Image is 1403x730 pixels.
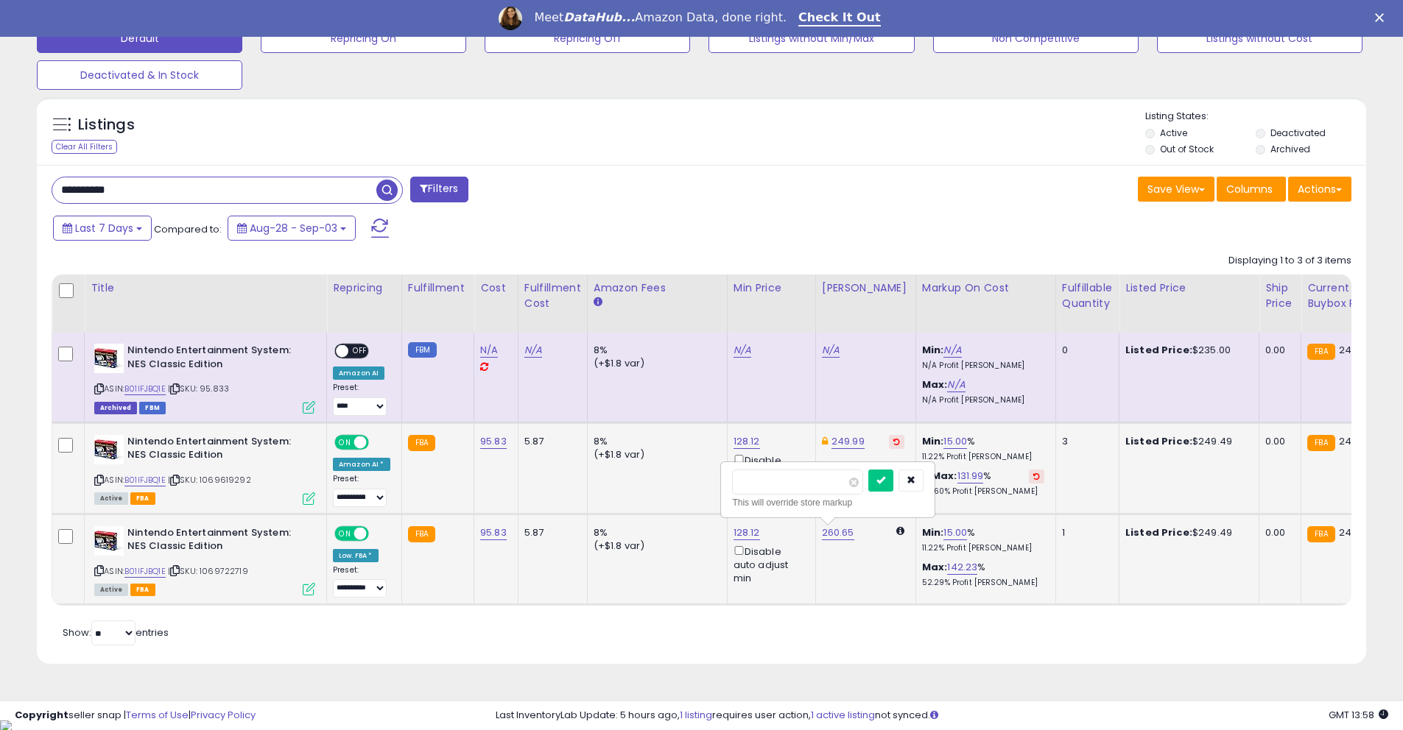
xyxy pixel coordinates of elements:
button: Listings without Min/Max [708,24,914,53]
a: 95.83 [480,525,507,540]
div: Repricing [333,280,395,296]
div: 1 [1062,526,1108,539]
div: Preset: [333,383,390,416]
i: DataHub... [563,10,635,24]
div: (+$1.8 var) [594,539,716,553]
a: B01IFJBQ1E [124,474,166,486]
label: Out of Stock [1160,143,1214,155]
a: N/A [480,343,498,358]
div: seller snap | | [15,709,256,723]
a: N/A [524,343,542,358]
a: B01IFJBQ1E [124,565,166,578]
a: 131.99 [957,469,984,483]
a: 128.12 [734,525,760,540]
b: Max: [932,469,957,483]
div: This will override store markup [732,495,924,510]
span: All listings currently available for purchase on Amazon [94,492,128,505]
p: N/A Profit [PERSON_NAME] [922,361,1044,371]
p: 11.22% Profit [PERSON_NAME] [922,543,1044,553]
th: The percentage added to the cost of goods (COGS) that forms the calculator for Min & Max prices. [915,274,1055,333]
b: Max: [922,560,948,574]
span: 249.49 [1339,434,1373,448]
div: % [922,435,1044,462]
span: Show: entries [63,626,169,639]
a: Check It Out [798,10,881,26]
span: 249.49 [1339,525,1373,539]
i: Revert to store-level Max Markup [1033,472,1040,480]
div: Fulfillment [408,280,468,296]
b: Listed Price: [1125,434,1192,448]
div: % [922,469,1044,497]
b: Nintendo Entertainment System: NES Classic Edition [127,344,306,375]
div: Preset: [333,565,390,598]
div: $235.00 [1125,344,1248,357]
div: Ship Price [1265,280,1295,311]
a: 15.00 [943,434,967,449]
span: 249.49 [1339,343,1373,357]
div: 8% [594,526,716,539]
button: Deactivated & In Stock [37,60,242,90]
button: Save View [1138,177,1214,202]
div: Meet Amazon Data, done right. [534,10,787,25]
div: ASIN: [94,435,315,503]
div: 8% [594,344,716,357]
a: 260.65 [822,525,854,540]
img: 51buCL1jiaL._SL40_.jpg [94,435,124,464]
div: Current Buybox Price [1307,280,1383,311]
div: Cost [480,280,512,296]
small: FBA [408,435,435,451]
b: Listed Price: [1125,343,1192,357]
a: Privacy Policy [191,708,256,722]
span: ON [336,527,354,539]
div: $249.49 [1125,526,1248,539]
label: Deactivated [1270,127,1326,139]
div: Displaying 1 to 3 of 3 items [1228,254,1351,268]
img: Profile image for Georgie [499,7,522,30]
span: | SKU: 1069722719 [168,565,248,577]
div: Amazon AI * [333,458,390,471]
div: 0 [1062,344,1108,357]
i: Revert to store-level Dynamic Max Price [893,438,900,445]
b: Min: [922,434,944,448]
div: 8% [594,435,716,448]
span: FBA [130,584,155,596]
span: OFF [348,345,372,358]
span: Compared to: [154,222,222,236]
div: Amazon AI [333,366,384,380]
img: 51buCL1jiaL._SL40_.jpg [94,526,124,556]
div: Preset: [333,474,390,507]
span: FBA [130,492,155,505]
div: % [922,526,1044,553]
div: 0.00 [1265,344,1290,357]
p: N/A Profit [PERSON_NAME] [922,395,1044,405]
a: 249.99 [831,434,865,449]
a: 128.12 [734,434,760,449]
button: Actions [1288,177,1351,202]
div: (+$1.8 var) [594,357,716,370]
b: Nintendo Entertainment System: NES Classic Edition [127,435,306,466]
a: B01IFJBQ1E [124,383,166,395]
button: Non Competitive [933,24,1139,53]
button: Listings without Cost [1157,24,1362,53]
div: ASIN: [94,344,315,412]
strong: Copyright [15,708,68,722]
i: This overrides the store level Dynamic Max Price for this listing [822,436,828,446]
a: 1 active listing [811,708,875,722]
span: OFF [367,436,390,448]
b: Max: [922,378,948,391]
p: 52.29% Profit [PERSON_NAME] [922,578,1044,588]
div: [PERSON_NAME] [822,280,910,296]
div: Clear All Filters [52,140,117,154]
a: 1 listing [680,708,712,722]
div: Amazon Fees [594,280,721,296]
div: Disable auto adjust min [734,452,804,495]
small: FBA [1307,526,1335,542]
label: Active [1160,127,1187,139]
span: Listings that have been deleted from Seller Central [94,402,137,414]
a: 95.83 [480,434,507,449]
div: 3 [1062,435,1108,448]
button: Repricing Off [485,24,690,53]
p: Listing States: [1145,110,1366,124]
b: Nintendo Entertainment System: NES Classic Edition [127,526,306,557]
span: OFF [367,527,390,539]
